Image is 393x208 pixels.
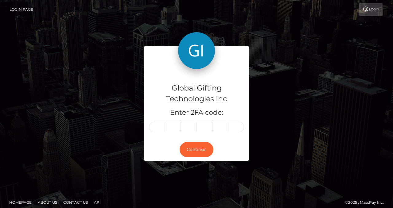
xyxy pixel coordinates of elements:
img: Global Gifting Technologies Inc [178,32,215,69]
button: Continue [180,142,213,157]
h4: Global Gifting Technologies Inc [149,83,244,104]
a: Login Page [10,3,33,16]
a: API [91,198,103,207]
div: © 2025 , MassPay Inc. [345,199,388,206]
a: Login [359,3,383,16]
h5: Enter 2FA code: [149,108,244,117]
a: Contact Us [61,198,90,207]
a: About Us [35,198,60,207]
a: Homepage [7,198,34,207]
